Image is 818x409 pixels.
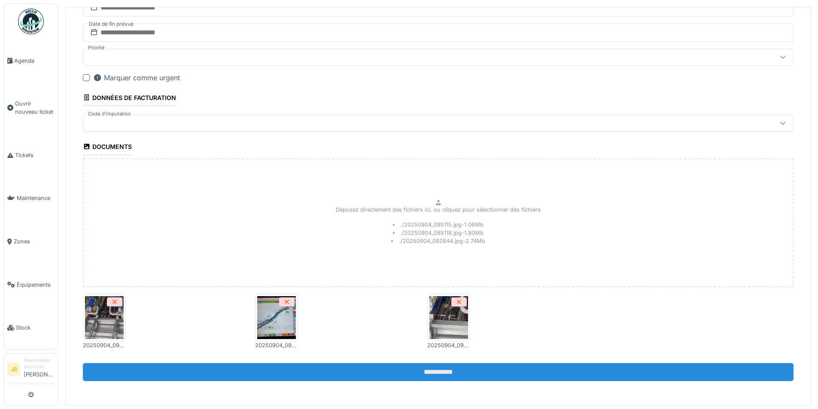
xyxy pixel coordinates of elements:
[336,206,541,214] p: Déposez directement des fichiers ici, ou cliquez pour sélectionner des fichiers
[85,296,124,339] img: p4js16vo8hz1fbw4mvg82oa0mkxg
[393,221,484,229] li: ./20250904_095115.jpg - 1.06 Mb
[83,91,176,106] div: Données de facturation
[86,44,106,52] label: Priorité
[24,357,55,382] li: [PERSON_NAME]
[255,341,298,349] div: 20250904_092844.jpg
[4,220,58,263] a: Zones
[18,9,44,34] img: Badge_color-CXgf-gQk.svg
[15,151,55,159] span: Tickets
[83,140,132,155] div: Documents
[14,57,55,65] span: Agenda
[4,133,58,177] a: Tickets
[7,363,20,376] li: JB
[7,357,55,384] a: JB Responsable technicien[PERSON_NAME]
[88,19,134,29] label: Date de fin prévue
[257,296,296,339] img: qkdgwmm4jh8qdx2gjaz9dg0vtpry
[4,263,58,306] a: Équipements
[14,237,55,245] span: Zones
[4,39,58,82] a: Agenda
[391,237,485,245] li: ./20250904_092844.jpg - 2.74 Mb
[15,100,55,116] span: Ouvrir nouveau ticket
[93,73,180,83] div: Marquer comme urgent
[4,306,58,349] a: Stock
[17,281,55,289] span: Équipements
[429,296,468,339] img: wl1stei02lbt2zzyhpupn99j8tf8
[393,229,484,237] li: ./20250904_095118.jpg - 1.80 Mb
[4,177,58,220] a: Maintenance
[24,357,55,370] div: Responsable technicien
[4,82,58,134] a: Ouvrir nouveau ticket
[17,194,55,202] span: Maintenance
[16,324,55,332] span: Stock
[83,341,126,349] div: 20250904_095118.jpg
[427,341,470,349] div: 20250904_095115.jpg
[86,110,133,118] label: Code d'imputation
